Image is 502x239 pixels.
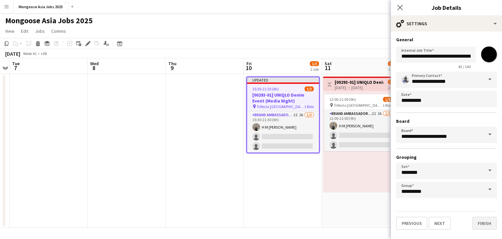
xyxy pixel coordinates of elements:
h3: Board [396,118,497,124]
button: Finish [472,217,497,230]
span: 8 [89,64,99,72]
span: 12:00-21:00 (9h) [329,97,356,102]
span: 15:30-21:30 (6h) [252,86,279,91]
span: Trifecta [GEOGRAPHIC_DATA] [334,103,383,108]
span: Fri [246,61,252,66]
span: 1/3 [383,97,392,102]
app-job-card: Updated15:30-21:30 (6h)1/3[00293-01] UNIQLO Denim Event (Media Night) Trifecta [GEOGRAPHIC_DATA]1... [246,77,320,153]
app-card-role: Brand Ambassador (weekend)3I2A1/312:00-21:00 (9h)H M [PERSON_NAME] [324,110,397,151]
span: Edit [21,28,28,34]
div: +08 [41,51,47,56]
app-card-role: Brand Ambassador (weekday)3I2A1/315:30-21:30 (6h)H M [PERSON_NAME] [247,111,319,153]
a: Jobs [32,27,47,35]
span: 1/3 [310,61,319,66]
span: 7 [11,64,20,72]
h1: Mongoose Asia Jobs 2025 [5,16,93,26]
h3: Grouping [396,154,497,160]
span: 1 Role [383,103,392,108]
div: [DATE] → [DATE] [335,85,383,90]
h3: General [396,37,497,43]
span: Trifecta [GEOGRAPHIC_DATA] [257,104,304,109]
a: Comms [49,27,69,35]
h3: [00293-01] UNIQLO Denim Event (Media Night) [247,92,319,104]
button: Mongoose Asia Jobs 2025 [13,0,68,13]
span: Sat [325,61,332,66]
span: Jobs [35,28,45,34]
span: 11 [324,64,332,72]
span: Wed [90,61,99,66]
span: Comms [51,28,66,34]
h3: Job Details [391,3,502,12]
span: Thu [168,61,176,66]
span: 43 / 140 [453,64,476,69]
button: Previous [396,217,427,230]
span: 1 Role [304,104,314,109]
span: View [5,28,14,34]
button: Next [429,217,451,230]
span: Tue [12,61,20,66]
div: Updated [247,77,319,83]
div: Settings [391,16,502,31]
app-job-card: 12:00-21:00 (9h)1/3 Trifecta [GEOGRAPHIC_DATA]1 RoleBrand Ambassador (weekend)3I2A1/312:00-21:00 ... [324,94,397,151]
div: 1 Job [310,67,319,72]
span: Week 41 [22,51,38,56]
span: 2/6 [388,80,397,84]
span: 1/3 [305,86,314,91]
span: 9 [167,64,176,72]
span: 10 [245,64,252,72]
div: [DATE] [5,50,20,57]
h3: [00293-01] UNIQLO Denim Event [335,79,383,85]
a: Edit [18,27,31,35]
span: 1/3 [388,61,397,66]
div: 2 jobs [388,84,397,90]
div: 1 Job [388,67,397,72]
a: View [3,27,17,35]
